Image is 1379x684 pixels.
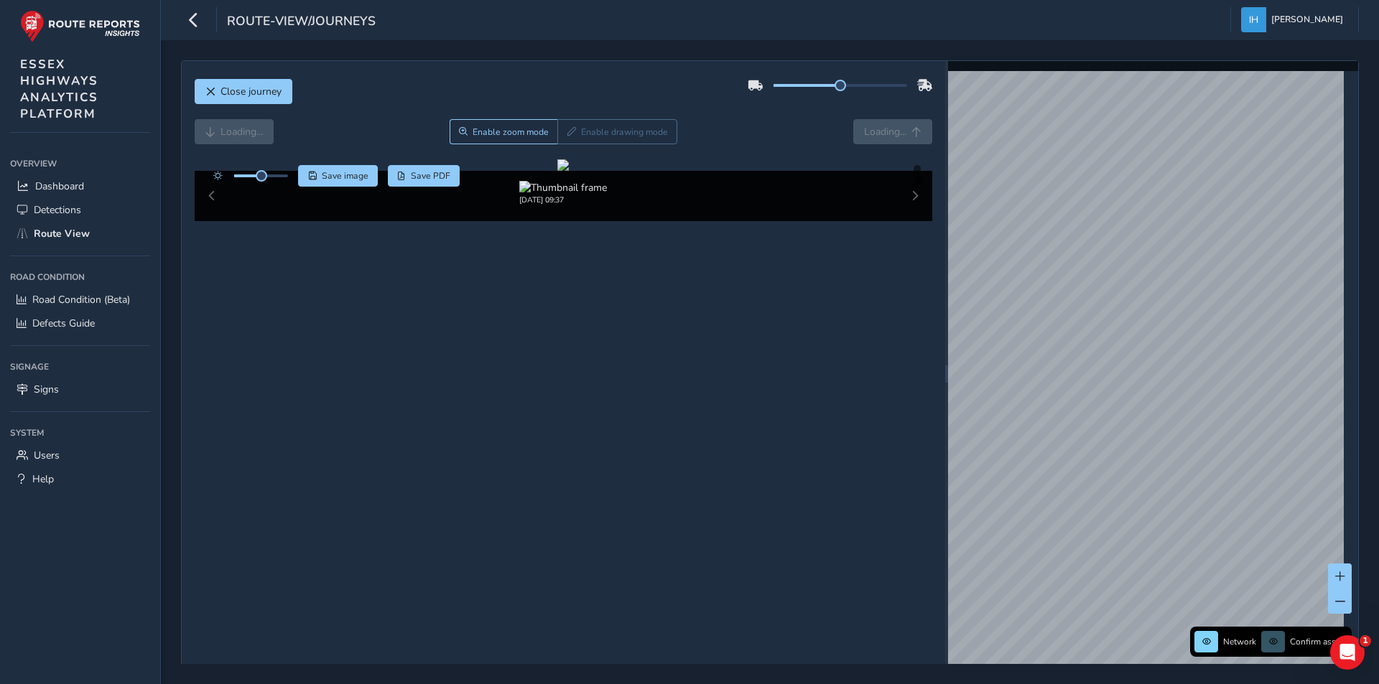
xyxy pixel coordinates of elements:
[388,165,460,187] button: PDF
[10,422,150,444] div: System
[34,449,60,462] span: Users
[227,12,376,32] span: route-view/journeys
[1241,7,1348,32] button: [PERSON_NAME]
[32,293,130,306] span: Road Condition (Beta)
[34,383,59,396] span: Signs
[10,266,150,288] div: Road Condition
[32,472,54,486] span: Help
[519,195,607,205] div: [DATE] 09:37
[34,227,90,240] span: Route View
[1360,635,1371,647] span: 1
[20,56,98,122] span: ESSEX HIGHWAYS ANALYTICS PLATFORM
[220,85,282,98] span: Close journey
[34,203,81,217] span: Detections
[1241,7,1266,32] img: diamond-layout
[1330,635,1365,670] iframe: Intercom live chat
[473,126,549,138] span: Enable zoom mode
[1290,636,1347,647] span: Confirm assets
[195,79,292,104] button: Close journey
[10,222,150,245] a: Route View
[322,170,368,182] span: Save image
[1223,636,1256,647] span: Network
[1271,7,1343,32] span: [PERSON_NAME]
[411,170,450,182] span: Save PDF
[10,198,150,222] a: Detections
[450,119,558,144] button: Zoom
[32,317,95,330] span: Defects Guide
[10,153,150,174] div: Overview
[298,165,378,187] button: Save
[10,444,150,467] a: Users
[35,179,84,193] span: Dashboard
[10,356,150,378] div: Signage
[20,10,140,42] img: rr logo
[10,378,150,401] a: Signs
[10,311,150,335] a: Defects Guide
[519,181,607,195] img: Thumbnail frame
[10,288,150,311] a: Road Condition (Beta)
[10,467,150,491] a: Help
[10,174,150,198] a: Dashboard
